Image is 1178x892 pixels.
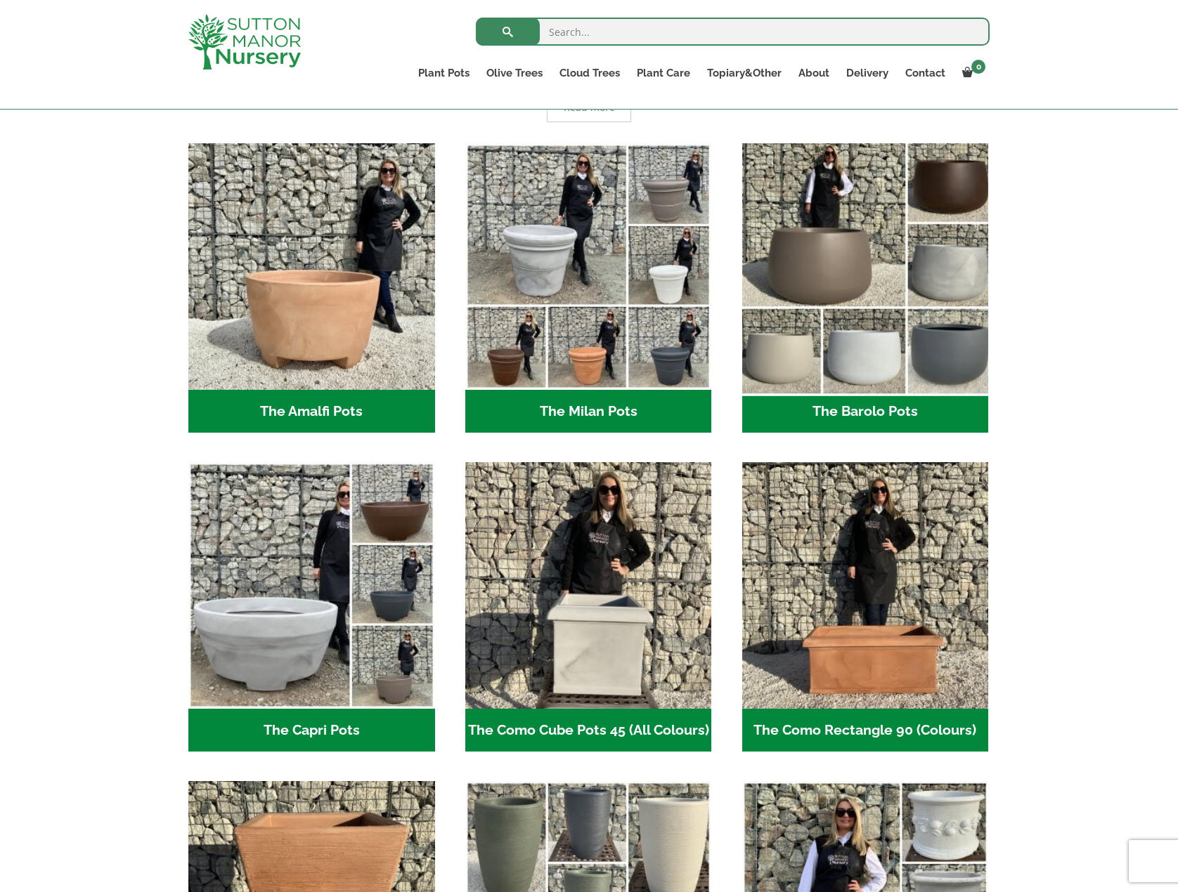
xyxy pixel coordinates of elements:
[188,462,435,752] a: Visit product category The Capri Pots
[742,462,989,752] a: Visit product category The Como Rectangle 90 (Colours)
[465,462,712,752] a: Visit product category The Como Cube Pots 45 (All Colours)
[188,143,435,390] img: The Amalfi Pots
[736,137,995,395] img: The Barolo Pots
[465,709,712,752] h2: The Como Cube Pots 45 (All Colours)
[465,143,712,433] a: Visit product category The Milan Pots
[742,709,989,752] h2: The Como Rectangle 90 (Colours)
[742,143,989,433] a: Visit product category The Barolo Pots
[188,14,301,70] img: logo
[699,63,790,83] a: Topiary&Other
[465,390,712,433] h2: The Milan Pots
[188,143,435,433] a: Visit product category The Amalfi Pots
[410,63,478,83] a: Plant Pots
[188,462,435,709] img: The Capri Pots
[628,63,699,83] a: Plant Care
[742,390,989,433] h2: The Barolo Pots
[838,63,897,83] a: Delivery
[742,462,989,709] img: The Como Rectangle 90 (Colours)
[897,63,954,83] a: Contact
[188,390,435,433] h2: The Amalfi Pots
[971,60,985,74] span: 0
[478,63,551,83] a: Olive Trees
[954,63,990,83] a: 0
[465,462,712,709] img: The Como Cube Pots 45 (All Colours)
[476,18,990,46] input: Search...
[551,63,628,83] a: Cloud Trees
[790,63,838,83] a: About
[465,143,712,390] img: The Milan Pots
[188,709,435,752] h2: The Capri Pots
[564,103,615,112] span: Read more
